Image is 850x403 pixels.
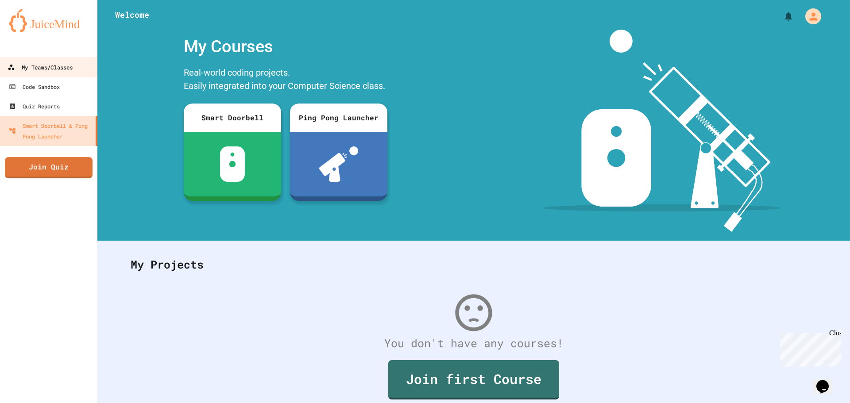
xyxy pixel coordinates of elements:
[9,101,60,111] div: Quiz Reports
[184,104,281,132] div: Smart Doorbell
[543,30,780,232] img: banner-image-my-projects.png
[813,368,841,394] iframe: chat widget
[4,4,61,56] div: Chat with us now!Close
[122,247,826,282] div: My Projects
[777,329,841,367] iframe: chat widget
[388,360,559,399] a: Join first Course
[5,157,93,178] a: Join Quiz
[179,30,392,64] div: My Courses
[319,146,359,182] img: ppl-with-ball.png
[8,62,73,73] div: My Teams/Classes
[796,6,823,27] div: My Account
[179,64,392,97] div: Real-world coding projects. Easily integrated into your Computer Science class.
[220,146,245,182] img: sdb-white.svg
[9,9,89,32] img: logo-orange.svg
[290,104,387,132] div: Ping Pong Launcher
[122,335,826,352] div: You don't have any courses!
[9,120,92,142] div: Smart Doorbell & Ping Pong Launcher
[9,81,60,92] div: Code Sandbox
[767,9,796,24] div: My Notifications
